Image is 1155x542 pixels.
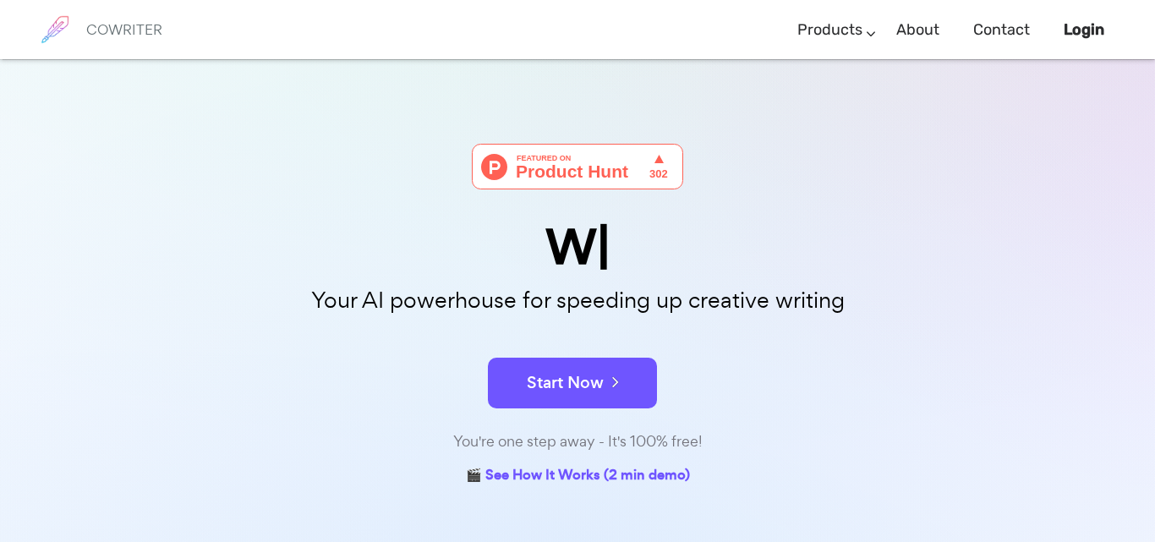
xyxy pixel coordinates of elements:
[1064,20,1104,39] b: Login
[34,8,76,51] img: brand logo
[973,5,1030,55] a: Contact
[466,463,690,490] a: 🎬 See How It Works (2 min demo)
[488,358,657,408] button: Start Now
[86,22,162,37] h6: COWRITER
[155,223,1000,271] div: W
[472,144,683,189] img: Cowriter - Your AI buddy for speeding up creative writing | Product Hunt
[155,430,1000,454] div: You're one step away - It's 100% free!
[896,5,939,55] a: About
[1064,5,1104,55] a: Login
[797,5,862,55] a: Products
[155,282,1000,319] p: Your AI powerhouse for speeding up creative writing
